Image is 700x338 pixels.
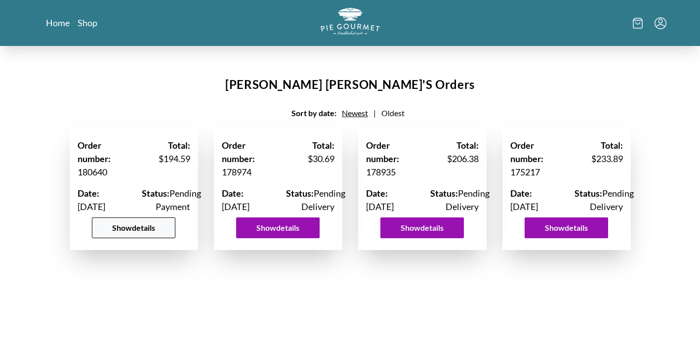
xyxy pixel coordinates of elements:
span: Oldest [381,108,405,118]
button: More Details [380,217,464,238]
span: Newest [342,108,368,118]
h2: 175217 [510,139,559,179]
img: logo [321,8,380,35]
div: | [291,107,409,119]
h1: [DATE] [366,187,414,213]
span: Order number: [366,140,399,164]
h2: 178935 [366,139,414,179]
span: Date: [222,188,244,199]
h1: $ 206.38 [430,139,479,179]
h1: $ 194.59 [142,139,190,179]
button: Menu [655,17,666,29]
h1: $ 233.89 [575,139,623,179]
h1: Pending Delivery [286,187,334,213]
span: Status: [575,188,602,199]
span: Order number: [510,140,543,164]
h1: $ 30.69 [286,139,334,179]
span: Order number: [78,140,111,164]
h1: [DATE] [78,187,126,213]
h1: [PERSON_NAME] [PERSON_NAME] 's Orders [34,76,666,99]
span: Status: [430,188,458,199]
span: Date: [510,188,532,199]
a: Shop [78,17,97,29]
span: Status: [142,188,169,199]
h1: [DATE] [510,187,559,213]
span: Status: [286,188,314,199]
h2: 180640 [78,139,126,179]
span: Date: [366,188,388,199]
span: Total: [168,140,190,151]
a: Logo [321,8,380,38]
button: More Details [525,217,608,238]
button: More Details [236,217,320,238]
span: Total: [312,140,334,151]
h1: [DATE] [222,187,270,213]
span: Order number: [222,140,255,164]
span: Sort by date: [291,108,336,118]
span: Total: [456,140,479,151]
h1: Pending Delivery [575,187,623,213]
a: Home [46,17,70,29]
span: Total: [601,140,623,151]
button: More Details [92,217,175,238]
h1: Pending Delivery [430,187,479,213]
span: Date: [78,188,99,199]
h1: Pending Payment [142,187,190,213]
h2: 178974 [222,139,270,179]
